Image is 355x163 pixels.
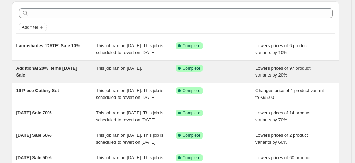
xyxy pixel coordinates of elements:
span: Add filter [22,24,38,30]
span: Complete [183,43,200,49]
span: This job ran on [DATE]. This job is scheduled to revert on [DATE]. [96,110,163,122]
span: Complete [183,65,200,71]
span: [DATE] Sale 60% [16,133,52,138]
span: [DATE] Sale 50% [16,155,52,160]
button: Add filter [19,23,47,31]
span: Lowers prices of 14 product variants by 70% [255,110,311,122]
span: Complete [183,110,200,116]
span: Lowers prices of 2 product variants by 60% [255,133,308,145]
span: Lowers prices of 97 product variants by 20% [255,65,311,78]
span: Lampshades [DATE] Sale 10% [16,43,80,48]
span: 16 Piece Cutlery Set [16,88,59,93]
span: This job ran on [DATE]. This job is scheduled to revert on [DATE]. [96,43,163,55]
span: Lowers prices of 6 product variants by 10% [255,43,308,55]
span: This job ran on [DATE]. [96,65,142,71]
span: Complete [183,133,200,138]
span: Complete [183,88,200,93]
span: [DATE] Sale 70% [16,110,52,115]
span: Additional 20% items [DATE] Sale [16,65,77,78]
span: Complete [183,155,200,161]
span: This job ran on [DATE]. This job is scheduled to revert on [DATE]. [96,133,163,145]
span: Changes price of 1 product variant to £95.00 [255,88,324,100]
span: This job ran on [DATE]. This job is scheduled to revert on [DATE]. [96,88,163,100]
